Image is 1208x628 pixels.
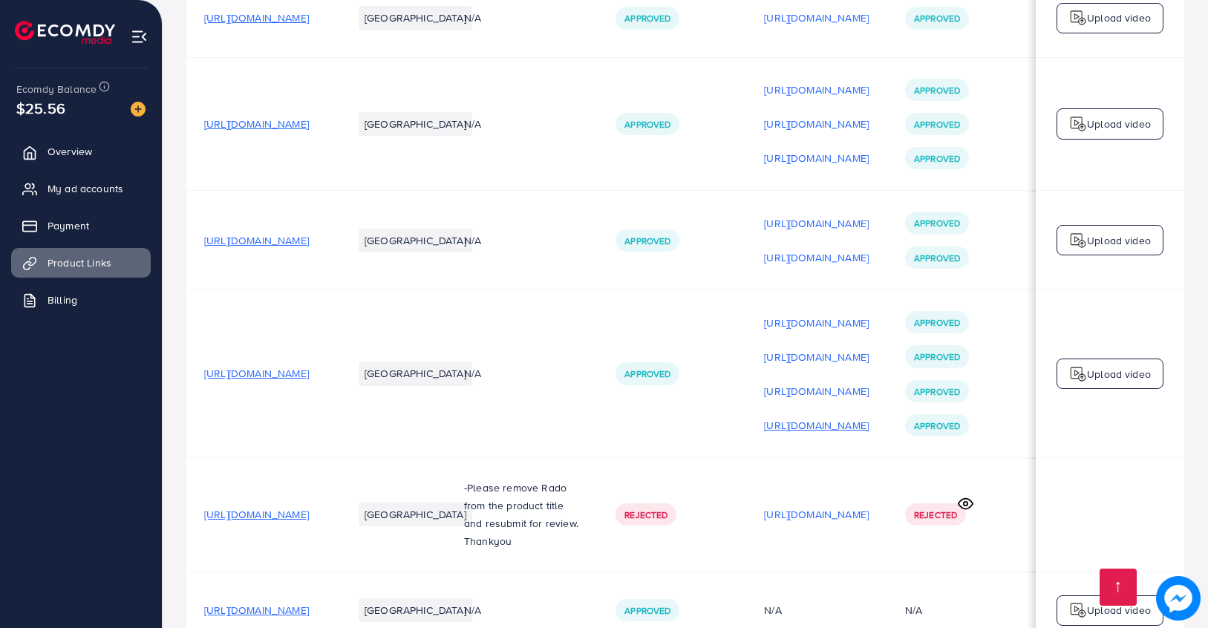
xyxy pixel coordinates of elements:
[11,285,151,315] a: Billing
[914,152,960,165] span: Approved
[204,507,309,522] span: [URL][DOMAIN_NAME]
[1069,232,1087,249] img: logo
[464,117,481,131] span: N/A
[1087,9,1151,27] p: Upload video
[131,28,148,45] img: menu
[359,112,472,136] li: [GEOGRAPHIC_DATA]
[764,416,869,434] p: [URL][DOMAIN_NAME]
[359,6,472,30] li: [GEOGRAPHIC_DATA]
[48,144,92,159] span: Overview
[624,235,670,247] span: Approved
[914,118,960,131] span: Approved
[359,503,472,526] li: [GEOGRAPHIC_DATA]
[1156,576,1201,621] img: image
[764,9,869,27] p: [URL][DOMAIN_NAME]
[624,12,670,24] span: Approved
[1069,115,1087,133] img: logo
[48,292,77,307] span: Billing
[1087,232,1151,249] p: Upload video
[914,385,960,398] span: Approved
[204,603,309,618] span: [URL][DOMAIN_NAME]
[624,118,670,131] span: Approved
[204,366,309,381] span: [URL][DOMAIN_NAME]
[624,604,670,617] span: Approved
[914,84,960,97] span: Approved
[914,508,957,521] span: Rejected
[464,10,481,25] span: N/A
[1069,365,1087,383] img: logo
[764,382,869,400] p: [URL][DOMAIN_NAME]
[764,348,869,366] p: [URL][DOMAIN_NAME]
[48,218,89,233] span: Payment
[204,10,309,25] span: [URL][DOMAIN_NAME]
[1087,365,1151,383] p: Upload video
[1069,601,1087,619] img: logo
[764,149,869,167] p: [URL][DOMAIN_NAME]
[464,603,481,618] span: N/A
[359,362,472,385] li: [GEOGRAPHIC_DATA]
[16,82,97,97] span: Ecomdy Balance
[359,229,472,252] li: [GEOGRAPHIC_DATA]
[11,248,151,278] a: Product Links
[914,12,960,24] span: Approved
[914,419,960,432] span: Approved
[914,217,960,229] span: Approved
[764,81,869,99] p: [URL][DOMAIN_NAME]
[204,233,309,248] span: [URL][DOMAIN_NAME]
[359,598,472,622] li: [GEOGRAPHIC_DATA]
[914,252,960,264] span: Approved
[11,137,151,166] a: Overview
[1069,9,1087,27] img: logo
[905,603,922,618] div: N/A
[624,508,667,521] span: Rejected
[764,506,869,523] p: [URL][DOMAIN_NAME]
[914,316,960,329] span: Approved
[15,21,115,44] img: logo
[764,603,869,618] div: N/A
[464,479,580,550] p: -Please remove Rado from the product title and resubmit for review. Thankyou
[764,215,869,232] p: [URL][DOMAIN_NAME]
[48,255,111,270] span: Product Links
[1087,115,1151,133] p: Upload video
[464,233,481,248] span: N/A
[16,97,65,119] span: $25.56
[48,181,123,196] span: My ad accounts
[764,115,869,133] p: [URL][DOMAIN_NAME]
[204,117,309,131] span: [URL][DOMAIN_NAME]
[131,102,146,117] img: image
[11,174,151,203] a: My ad accounts
[11,211,151,241] a: Payment
[764,314,869,332] p: [URL][DOMAIN_NAME]
[764,249,869,266] p: [URL][DOMAIN_NAME]
[624,367,670,380] span: Approved
[464,366,481,381] span: N/A
[914,350,960,363] span: Approved
[1087,601,1151,619] p: Upload video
